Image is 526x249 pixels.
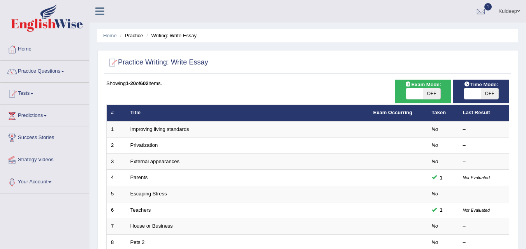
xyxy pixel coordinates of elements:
[130,158,179,164] a: External appearances
[130,126,189,132] a: Improving living standards
[107,218,126,235] td: 7
[107,202,126,218] td: 6
[373,110,412,115] a: Exam Occurring
[463,142,505,149] div: –
[463,223,505,230] div: –
[126,80,136,86] b: 1-20
[130,207,151,213] a: Teachers
[461,80,501,89] span: Time Mode:
[463,158,505,165] div: –
[107,121,126,138] td: 1
[463,208,490,212] small: Not Evaluated
[463,175,490,180] small: Not Evaluated
[0,127,89,146] a: Success Stories
[432,191,438,197] em: No
[106,57,208,68] h2: Practice Writing: Write Essay
[437,174,446,182] span: You can still take this question
[130,239,145,245] a: Pets 2
[432,239,438,245] em: No
[144,32,197,39] li: Writing: Write Essay
[0,149,89,169] a: Strategy Videos
[130,174,148,180] a: Parents
[432,158,438,164] em: No
[107,170,126,186] td: 4
[0,171,89,191] a: Your Account
[107,186,126,202] td: 5
[481,88,498,99] span: OFF
[427,105,459,121] th: Taken
[106,80,509,87] div: Showing of items.
[0,105,89,124] a: Predictions
[463,190,505,198] div: –
[130,142,158,148] a: Privatization
[126,105,369,121] th: Title
[107,153,126,170] td: 3
[402,80,444,89] span: Exam Mode:
[0,38,89,58] a: Home
[107,138,126,154] td: 2
[103,33,117,38] a: Home
[130,223,173,229] a: House or Business
[118,32,143,39] li: Practice
[395,80,451,103] div: Show exams occurring in exams
[463,126,505,133] div: –
[130,191,167,197] a: Escaping Stress
[459,105,509,121] th: Last Result
[423,88,440,99] span: OFF
[0,61,89,80] a: Practice Questions
[437,206,446,214] span: You can still take this question
[432,142,438,148] em: No
[107,105,126,121] th: #
[140,80,149,86] b: 602
[463,239,505,246] div: –
[432,126,438,132] em: No
[0,83,89,102] a: Tests
[484,3,492,10] span: 1
[432,223,438,229] em: No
